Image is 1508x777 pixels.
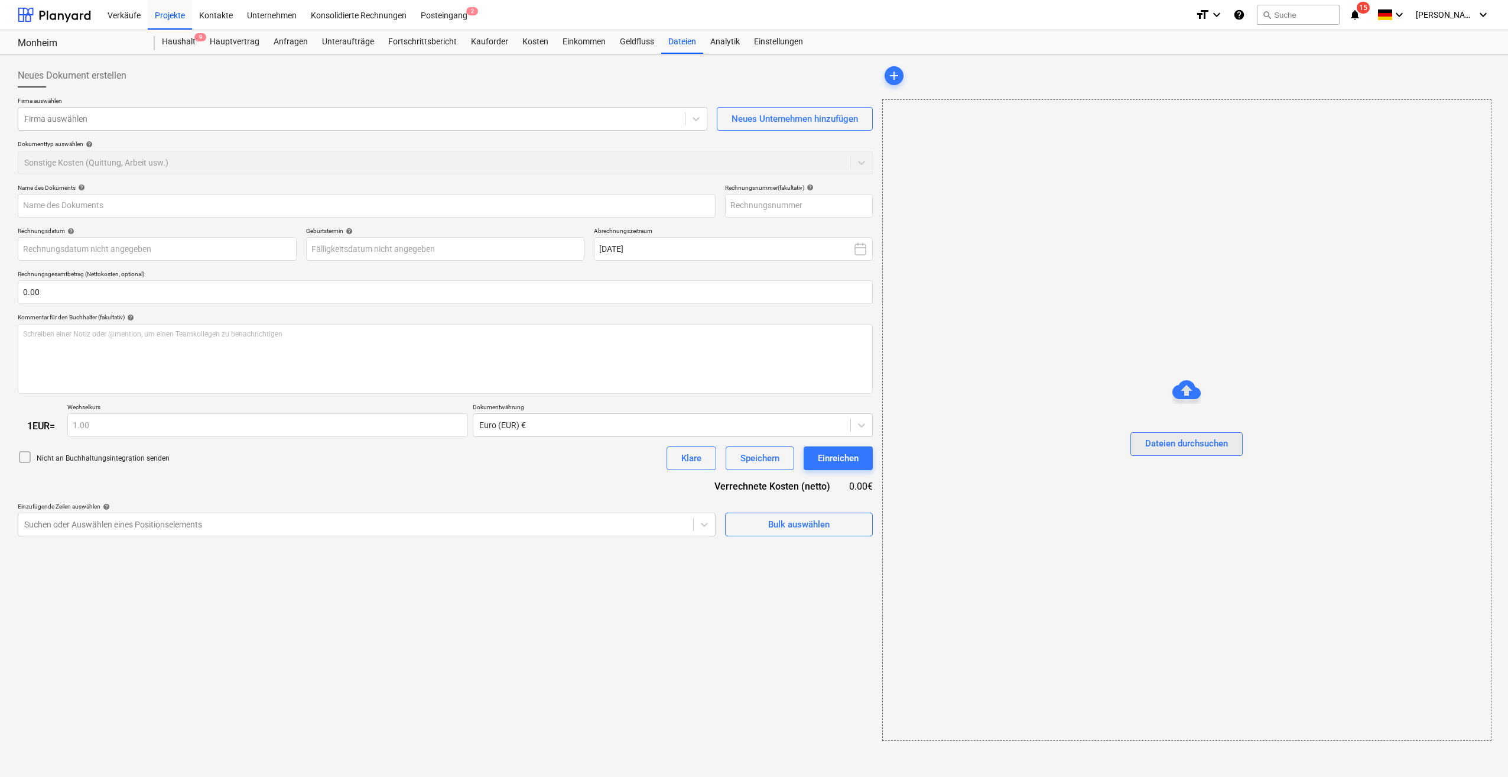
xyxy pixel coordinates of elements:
[515,30,555,54] a: Kosten
[1257,5,1340,25] button: Suche
[464,30,515,54] a: Kauforder
[725,513,873,536] button: Bulk auswählen
[306,227,585,235] div: Geburtstermin
[849,480,873,493] div: 0.00€
[887,69,901,83] span: add
[266,30,315,54] a: Anfragen
[18,270,873,280] p: Rechnungsgesamtbetrag (Nettokosten, optional)
[726,446,794,470] button: Speichern
[466,7,478,15] span: 2
[194,33,206,41] span: 9
[18,37,141,50] div: Monheim
[76,184,85,191] span: help
[1195,8,1210,22] i: format_size
[725,194,873,218] input: Rechnungsnummer
[343,228,353,235] span: help
[306,237,585,261] input: Fälligkeitsdatum nicht angegeben
[381,30,464,54] a: Fortschrittsbericht
[1476,8,1490,22] i: keyboard_arrow_down
[18,227,297,235] div: Rechnungsdatum
[594,227,873,237] p: Abrechnungszeitraum
[740,451,779,466] div: Speichern
[315,30,381,54] a: Unteraufträge
[65,228,74,235] span: help
[1262,10,1272,20] span: search
[555,30,613,54] a: Einkommen
[37,454,170,464] p: Nicht an Buchhaltungsintegration senden
[804,446,873,470] button: Einreichen
[155,30,203,54] a: Haushalt9
[83,141,93,148] span: help
[703,30,747,54] a: Analytik
[18,313,873,321] div: Kommentar für den Buchhalter (fakultativ)
[18,184,716,192] div: Name des Dokuments
[1145,436,1228,451] div: Dateien durchsuchen
[732,111,858,127] div: Neues Unternehmen hinzufügen
[1449,720,1508,777] div: Chat-Widget
[100,503,110,510] span: help
[725,184,873,192] div: Rechnungsnummer (fakultativ)
[18,194,716,218] input: Name des Dokuments
[67,403,468,413] p: Wechselkurs
[203,30,266,54] a: Hauptvertrag
[1357,2,1370,14] span: 15
[18,140,873,148] div: Dokumenttyp auswählen
[768,517,830,532] div: Bulk auswählen
[1233,8,1245,22] i: Wissensbasis
[747,30,810,54] a: Einstellungen
[804,184,814,191] span: help
[681,451,701,466] div: Klare
[18,97,707,107] p: Firma auswählen
[1392,8,1406,22] i: keyboard_arrow_down
[667,446,716,470] button: Klare
[473,403,873,413] p: Dokumentwährung
[705,480,849,493] div: Verrechnete Kosten (netto)
[882,99,1491,741] div: Dateien durchsuchen
[818,451,859,466] div: Einreichen
[18,503,716,510] div: Einzufügende Zeilen auswählen
[18,420,67,432] div: 1 EUR =
[613,30,661,54] a: Geldfluss
[1349,8,1361,22] i: notifications
[717,107,873,131] button: Neues Unternehmen hinzufügen
[594,237,873,261] button: [DATE]
[18,69,126,83] span: Neues Dokument erstellen
[125,314,134,321] span: help
[18,280,873,304] input: Rechnungsgesamtbetrag (Nettokosten, optional)
[1449,720,1508,777] iframe: Chat Widget
[661,30,703,54] a: Dateien
[1130,432,1243,456] button: Dateien durchsuchen
[155,30,203,54] div: Haushalt
[18,237,297,261] input: Rechnungsdatum nicht angegeben
[1210,8,1224,22] i: keyboard_arrow_down
[1416,10,1475,20] span: [PERSON_NAME]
